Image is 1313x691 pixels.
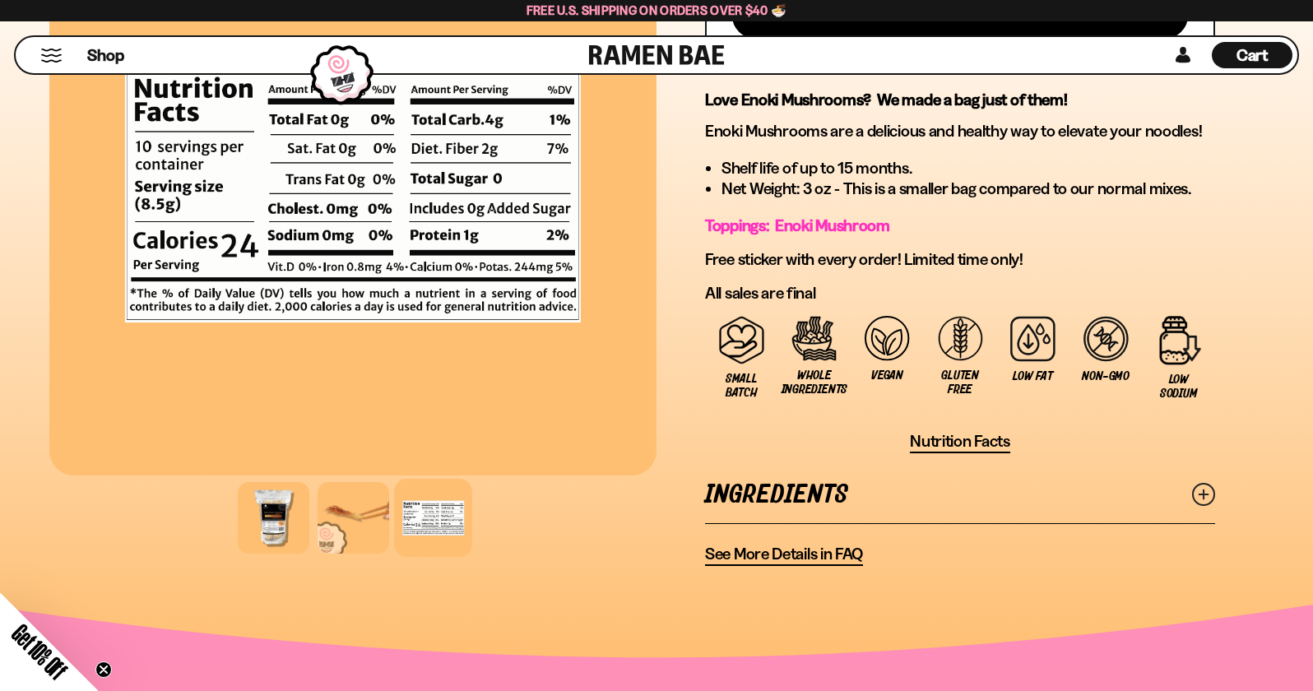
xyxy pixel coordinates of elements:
span: Free sticker with every order! Limited time only! [705,249,1023,269]
span: Free U.S. Shipping on Orders over $40 🍜 [527,2,787,18]
a: Ingredients [705,466,1215,523]
a: See More Details in FAQ [705,544,863,566]
span: Whole Ingredients [782,369,847,397]
a: Shop [87,42,124,68]
span: Nutrition Facts [910,431,1010,452]
span: Toppings: Enoki Mushroom [705,216,890,235]
button: Mobile Menu Trigger [40,49,63,63]
span: Shop [87,44,124,67]
span: Non-GMO [1082,369,1129,383]
strong: Love Enoki Mushrooms? We made a bag just of them! [705,90,1068,109]
p: All sales are final [705,283,1215,304]
button: Nutrition Facts [910,431,1010,453]
div: Cart [1212,37,1292,73]
span: See More Details in FAQ [705,544,863,564]
span: Get 10% Off [7,619,72,684]
li: Net Weight: 3 oz - This is a smaller bag compared to our normal mixes. [721,179,1215,199]
span: Cart [1236,45,1269,65]
p: Enoki Mushrooms are a delicious and healthy way to elevate your noodles! [705,121,1215,141]
span: Low Fat [1013,369,1052,383]
span: Low Sodium [1150,373,1207,401]
span: Gluten Free [932,369,989,397]
li: Shelf life of up to 15 months. [721,158,1215,179]
span: Small Batch [713,372,770,400]
button: Close teaser [95,661,112,678]
span: Vegan [871,369,903,383]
